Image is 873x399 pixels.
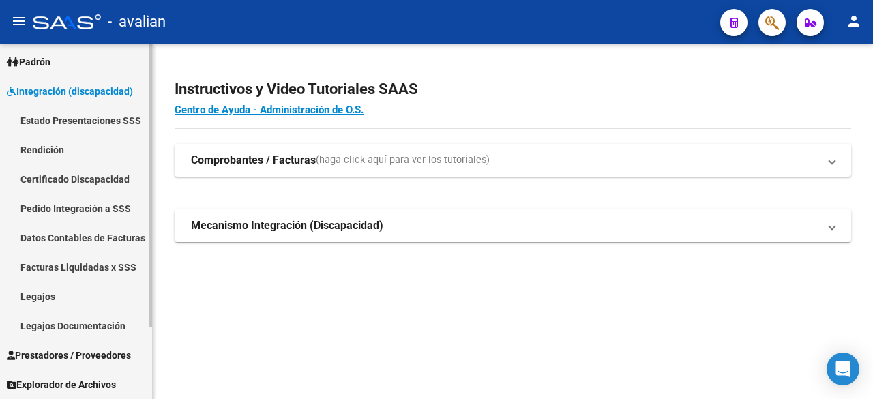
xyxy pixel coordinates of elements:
[7,55,50,70] span: Padrón
[7,348,131,363] span: Prestadores / Proveedores
[191,218,383,233] strong: Mecanismo Integración (Discapacidad)
[175,76,851,102] h2: Instructivos y Video Tutoriales SAAS
[191,153,316,168] strong: Comprobantes / Facturas
[175,144,851,177] mat-expansion-panel-header: Comprobantes / Facturas(haga click aquí para ver los tutoriales)
[827,353,859,385] div: Open Intercom Messenger
[108,7,166,37] span: - avalian
[11,13,27,29] mat-icon: menu
[7,377,116,392] span: Explorador de Archivos
[7,84,133,99] span: Integración (discapacidad)
[316,153,490,168] span: (haga click aquí para ver los tutoriales)
[175,104,364,116] a: Centro de Ayuda - Administración de O.S.
[175,209,851,242] mat-expansion-panel-header: Mecanismo Integración (Discapacidad)
[846,13,862,29] mat-icon: person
